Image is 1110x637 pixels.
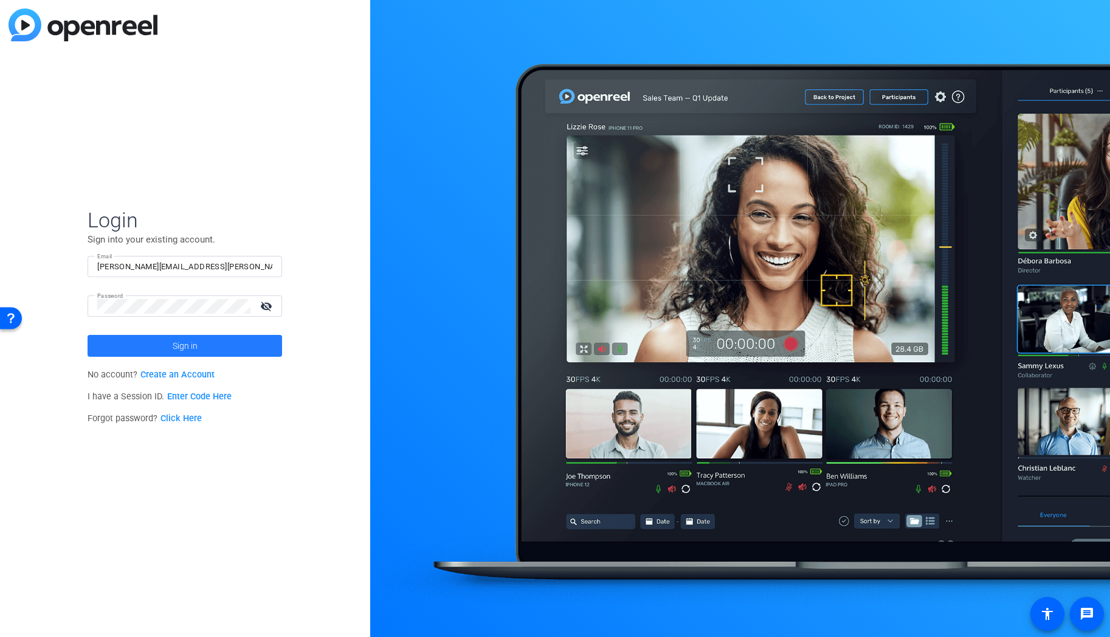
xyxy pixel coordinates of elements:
mat-icon: visibility_off [253,297,282,315]
a: Click Here [160,413,202,424]
mat-label: Email [97,253,112,260]
span: No account? [88,370,215,380]
span: Login [88,207,282,233]
span: I have a Session ID. [88,391,232,402]
span: Forgot password? [88,413,202,424]
p: Sign into your existing account. [88,233,282,246]
mat-icon: message [1080,607,1094,621]
button: Sign in [88,335,282,357]
span: Sign in [173,331,198,361]
mat-icon: accessibility [1040,607,1055,621]
mat-label: Password [97,292,123,299]
input: Enter Email Address [97,260,272,274]
img: blue-gradient.svg [9,9,157,41]
a: Enter Code Here [167,391,232,402]
a: Create an Account [140,370,215,380]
